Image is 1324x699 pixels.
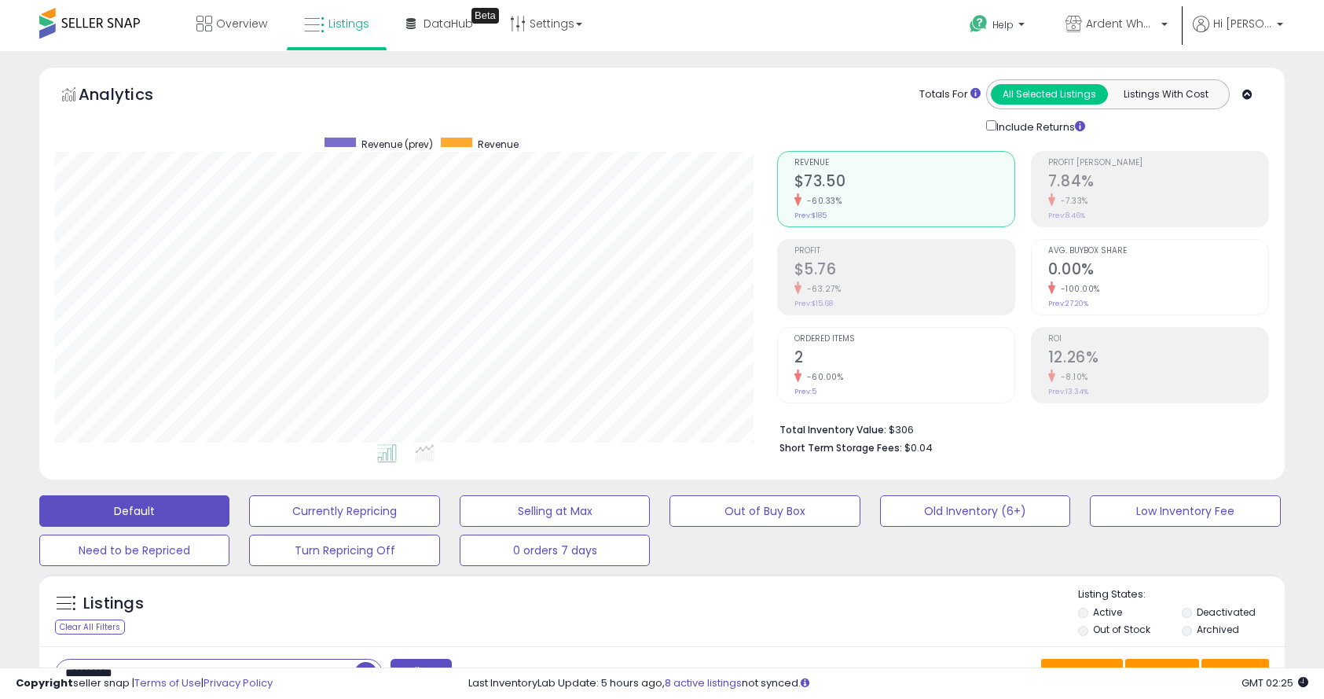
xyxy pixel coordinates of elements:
[991,84,1108,105] button: All Selected Listings
[1055,371,1088,383] small: -8.10%
[1048,387,1088,396] small: Prev: 13.34%
[919,87,981,102] div: Totals For
[1048,159,1268,167] span: Profit [PERSON_NAME]
[801,371,844,383] small: -60.00%
[1078,587,1285,602] p: Listing States:
[779,419,1257,438] li: $306
[794,211,827,220] small: Prev: $185
[794,299,833,308] small: Prev: $15.68
[16,675,73,690] strong: Copyright
[55,620,125,635] div: Clear All Filters
[1048,335,1268,344] span: ROI
[794,172,1014,193] h2: $73.50
[328,16,369,31] span: Listings
[83,593,144,615] h5: Listings
[1041,659,1123,686] button: Save View
[1048,247,1268,256] span: Avg. Buybox Share
[1048,299,1088,308] small: Prev: 27.20%
[794,387,816,396] small: Prev: 5
[779,441,902,454] b: Short Term Storage Fees:
[665,675,742,690] a: 8 active listings
[1125,659,1199,686] button: Columns
[880,495,1070,527] button: Old Inventory (6+)
[1086,16,1157,31] span: Ardent Wholesale
[957,2,1040,51] a: Help
[794,348,1014,370] h2: 2
[1197,605,1256,619] label: Deactivated
[39,495,229,527] button: Default
[1107,84,1224,105] button: Listings With Cost
[904,440,933,455] span: $0.04
[39,535,229,566] button: Need to be Repriced
[1135,664,1185,680] span: Columns
[1093,605,1122,619] label: Active
[249,495,439,527] button: Currently Repricing
[16,676,273,691] div: seller snap | |
[460,495,650,527] button: Selling at Max
[779,423,886,436] b: Total Inventory Value:
[794,335,1014,344] span: Ordered Items
[974,117,1104,135] div: Include Returns
[801,195,842,207] small: -60.33%
[1048,260,1268,281] h2: 0.00%
[794,159,1014,167] span: Revenue
[801,283,842,295] small: -63.27%
[992,18,1014,31] span: Help
[391,659,452,686] button: Filters
[216,16,267,31] span: Overview
[1048,348,1268,370] h2: 12.26%
[471,8,499,24] div: Tooltip anchor
[794,247,1014,256] span: Profit
[249,535,439,566] button: Turn Repricing Off
[460,535,650,566] button: 0 orders 7 days
[969,14,988,34] i: Get Help
[1055,195,1088,207] small: -7.33%
[1090,495,1280,527] button: Low Inventory Fee
[1193,16,1283,51] a: Hi [PERSON_NAME]
[478,138,519,151] span: Revenue
[1213,16,1272,31] span: Hi [PERSON_NAME]
[1048,211,1085,220] small: Prev: 8.46%
[79,83,184,109] h5: Analytics
[669,495,860,527] button: Out of Buy Box
[1241,675,1308,690] span: 2025-08-18 02:25 GMT
[468,676,1308,691] div: Last InventoryLab Update: 5 hours ago, not synced.
[424,16,473,31] span: DataHub
[1093,623,1150,636] label: Out of Stock
[1048,172,1268,193] h2: 7.84%
[794,260,1014,281] h2: $5.76
[1197,623,1239,636] label: Archived
[1201,659,1269,686] button: Actions
[361,138,433,151] span: Revenue (prev)
[1055,283,1100,295] small: -100.00%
